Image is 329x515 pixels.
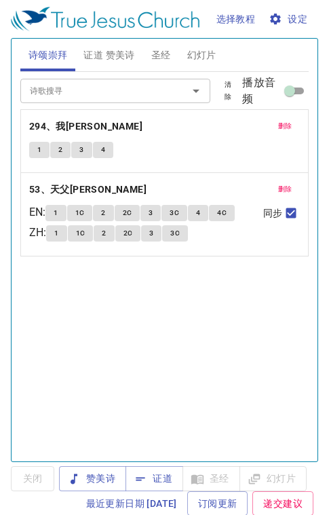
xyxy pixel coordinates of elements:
[187,47,216,64] span: 幻灯片
[270,118,301,134] button: 删除
[68,225,94,242] button: 1C
[125,466,183,491] button: 证道
[46,225,66,242] button: 1
[187,81,206,100] button: Open
[11,7,199,31] img: True Jesus Church
[217,207,227,219] span: 4C
[101,144,105,156] span: 4
[29,118,142,135] b: 294、我[PERSON_NAME]
[278,120,292,132] span: 删除
[211,7,261,32] button: 选择教程
[58,144,62,156] span: 2
[196,207,200,219] span: 4
[59,466,126,491] button: 赞美诗
[29,142,50,158] button: 1
[123,207,132,219] span: 2C
[209,205,235,221] button: 4C
[101,207,105,219] span: 2
[242,75,282,107] span: 播放音频
[45,205,66,221] button: 1
[75,207,85,219] span: 1C
[162,225,188,242] button: 3C
[93,205,113,221] button: 2
[54,207,58,219] span: 1
[29,181,147,198] b: 53、天父[PERSON_NAME]
[115,225,141,242] button: 2C
[141,225,161,242] button: 3
[263,206,282,221] span: 同步
[216,11,256,28] span: 选择教程
[102,227,106,240] span: 2
[37,144,41,156] span: 1
[76,227,85,240] span: 1C
[170,227,180,240] span: 3C
[213,77,242,105] button: 清除
[94,225,114,242] button: 2
[70,470,115,487] span: 赞美诗
[79,144,83,156] span: 3
[29,118,145,135] button: 294、我[PERSON_NAME]
[278,183,292,195] span: 删除
[149,227,153,240] span: 3
[161,205,187,221] button: 3C
[221,79,234,103] span: 清除
[86,495,177,512] span: 最近更新日期 [DATE]
[83,47,134,64] span: 证道 赞美诗
[170,207,179,219] span: 3C
[67,205,93,221] button: 1C
[115,205,140,221] button: 2C
[54,227,58,240] span: 1
[136,470,172,487] span: 证道
[270,181,301,197] button: 删除
[140,205,161,221] button: 3
[266,7,313,32] button: 设定
[93,142,113,158] button: 4
[263,495,303,512] span: 递交建议
[29,204,45,221] p: EN :
[123,227,133,240] span: 2C
[198,495,237,512] span: 订阅更新
[149,207,153,219] span: 3
[271,11,307,28] span: 设定
[50,142,71,158] button: 2
[71,142,92,158] button: 3
[151,47,171,64] span: 圣经
[188,205,208,221] button: 4
[28,47,68,64] span: 诗颂崇拜
[29,181,149,198] button: 53、天父[PERSON_NAME]
[29,225,46,241] p: ZH :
